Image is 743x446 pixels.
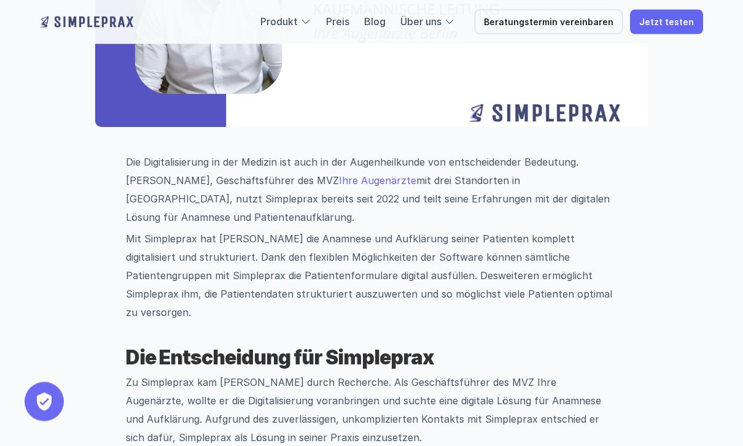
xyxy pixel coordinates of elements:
[126,153,617,227] p: Die Digitalisierung in der Medizin ist auch in der Augenheilkunde von entscheidender Bedeutung. [...
[126,230,617,322] p: Mit Simpleprax hat [PERSON_NAME] die Anamnese und Aufklärung seiner Patienten komplett digitalisi...
[326,15,349,28] a: Preis
[400,15,442,28] a: Über uns
[364,15,386,28] a: Blog
[639,17,694,28] p: Jetzt testen
[260,15,298,28] a: Produkt
[339,175,416,187] a: Ihre Augenärzte
[126,346,434,370] strong: Die Entscheidung für Simpleprax
[630,10,703,34] a: Jetzt testen
[475,10,623,34] a: Beratungstermin vereinbaren
[484,17,613,28] p: Beratungstermin vereinbaren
